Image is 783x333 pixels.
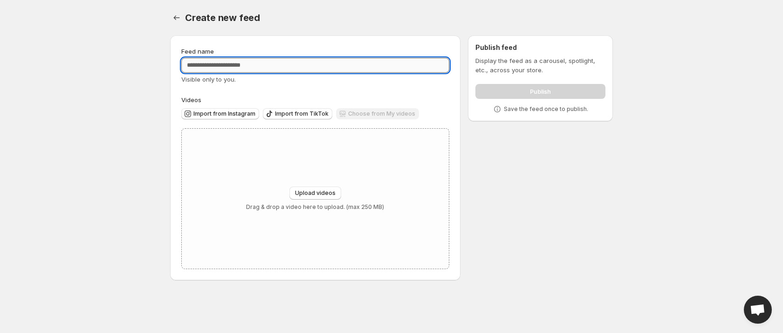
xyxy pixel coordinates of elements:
button: Settings [170,11,183,24]
span: Feed name [181,48,214,55]
span: Import from TikTok [275,110,329,118]
button: Import from TikTok [263,108,332,119]
span: Videos [181,96,201,104]
span: Visible only to you. [181,76,236,83]
span: Create new feed [185,12,260,23]
p: Drag & drop a video here to upload. (max 250 MB) [246,203,384,211]
div: Open chat [744,296,772,324]
p: Display the feed as a carousel, spotlight, etc., across your store. [475,56,605,75]
span: Import from Instagram [193,110,255,118]
span: Upload videos [295,189,336,197]
h2: Publish feed [475,43,605,52]
button: Upload videos [289,187,341,200]
p: Save the feed once to publish. [504,105,588,113]
button: Import from Instagram [181,108,259,119]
